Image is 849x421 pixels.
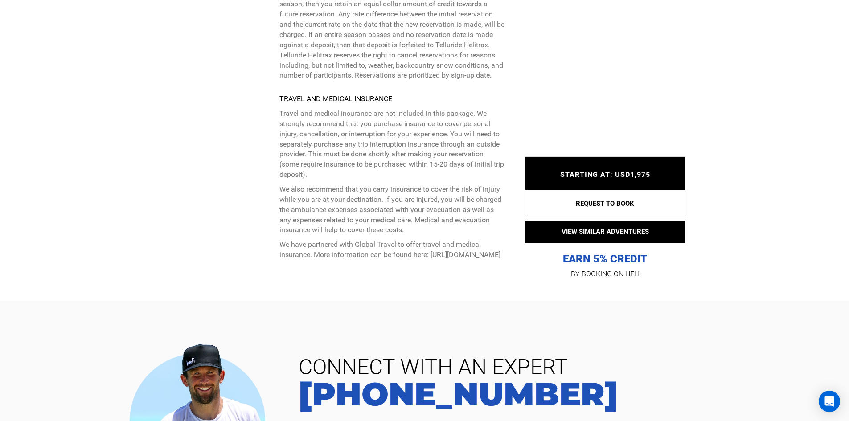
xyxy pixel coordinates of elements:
span: STARTING AT: USD1,975 [560,170,650,179]
p: EARN 5% CREDIT [525,163,685,266]
button: REQUEST TO BOOK [525,192,685,214]
p: We also recommend that you carry insurance to cover the risk of injury while you are at your dest... [279,184,504,235]
strong: TRAVEL AND MEDICAL INSURANCE [279,94,392,103]
p: BY BOOKING ON HELI [525,268,685,280]
a: [PHONE_NUMBER] [292,378,836,410]
button: VIEW SIMILAR ADVENTURES [525,221,685,243]
div: Open Intercom Messenger [819,391,840,412]
p: We have partnered with Global Travel to offer travel and medical insurance. More information can ... [279,240,504,260]
p: Travel and medical insurance are not included in this package. We strongly recommend that you pur... [279,109,504,180]
span: CONNECT WITH AN EXPERT [292,356,836,378]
